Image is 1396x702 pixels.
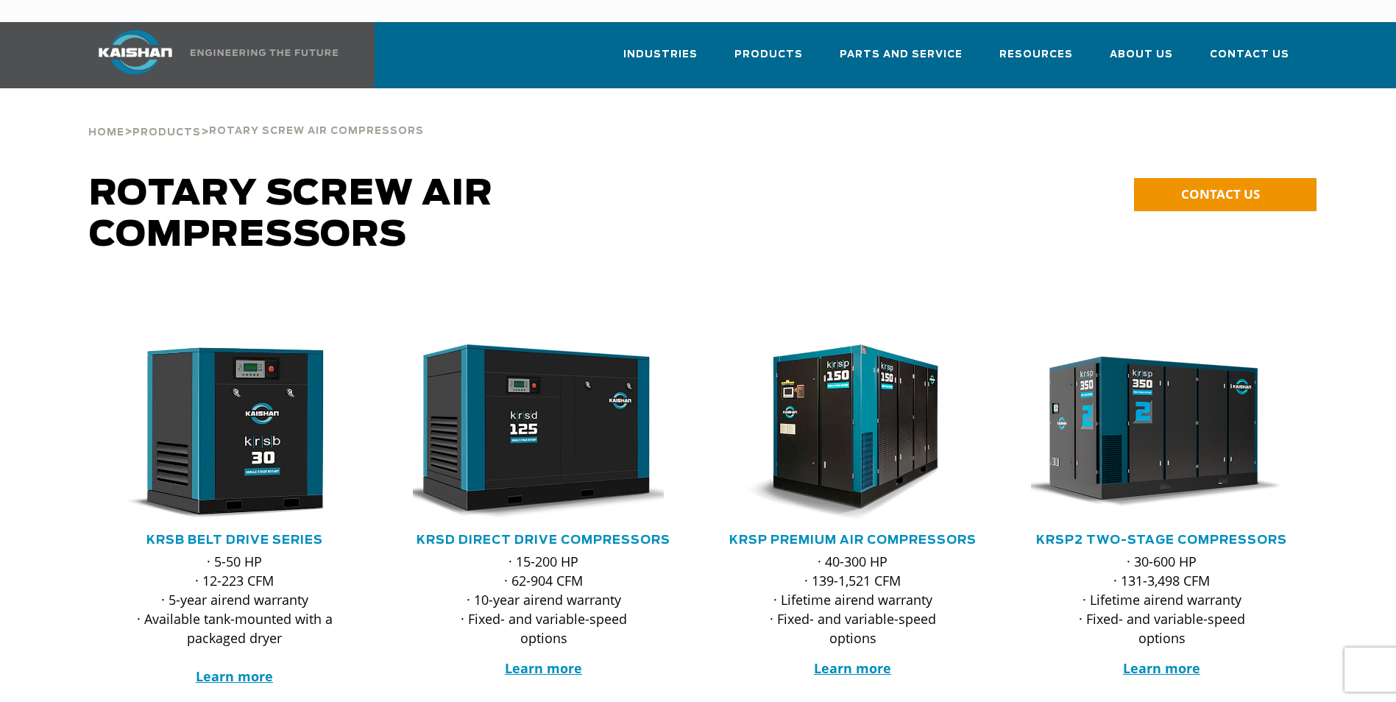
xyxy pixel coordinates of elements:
a: Home [88,125,124,138]
span: Rotary Screw Air Compressors [209,127,424,136]
p: · 5-50 HP · 12-223 CFM · 5-year airend warranty · Available tank-mounted with a packaged dryer [133,552,336,686]
img: krsb30 [93,344,355,521]
a: Industries [623,35,698,85]
a: Contact Us [1210,35,1289,85]
img: Engineering the future [191,49,338,56]
a: Parts and Service [840,35,963,85]
p: · 40-300 HP · 139-1,521 CFM · Lifetime airend warranty · Fixed- and variable-speed options [751,552,954,648]
a: Learn more [814,659,891,677]
p: · 30-600 HP · 131-3,498 CFM · Lifetime airend warranty · Fixed- and variable-speed options [1060,552,1264,648]
div: krsp150 [722,344,984,521]
a: KRSB Belt Drive Series [146,534,323,546]
div: krsd125 [413,344,675,521]
span: Parts and Service [840,46,963,63]
span: CONTACT US [1181,185,1260,202]
img: krsp150 [711,344,973,521]
a: Resources [999,35,1073,85]
span: Contact Us [1210,46,1289,63]
img: kaishan logo [80,30,191,74]
div: > > [88,88,424,144]
a: KRSP Premium Air Compressors [729,534,977,546]
img: krsd125 [402,344,664,521]
p: · 15-200 HP · 62-904 CFM · 10-year airend warranty · Fixed- and variable-speed options [442,552,645,648]
span: Rotary Screw Air Compressors [89,177,493,253]
a: Products [132,125,201,138]
a: Learn more [196,667,273,685]
a: KRSP2 Two-Stage Compressors [1036,534,1287,546]
a: KRSD Direct Drive Compressors [417,534,670,546]
a: About Us [1110,35,1173,85]
span: Industries [623,46,698,63]
span: Home [88,128,124,138]
img: krsp350 [1020,344,1282,521]
span: About Us [1110,46,1173,63]
div: krsp350 [1031,344,1293,521]
span: Products [734,46,803,63]
a: CONTACT US [1134,178,1317,211]
a: Learn more [1123,659,1200,677]
a: Products [734,35,803,85]
span: Products [132,128,201,138]
span: Resources [999,46,1073,63]
div: krsb30 [104,344,366,521]
a: Learn more [505,659,582,677]
a: Kaishan USA [80,22,341,88]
